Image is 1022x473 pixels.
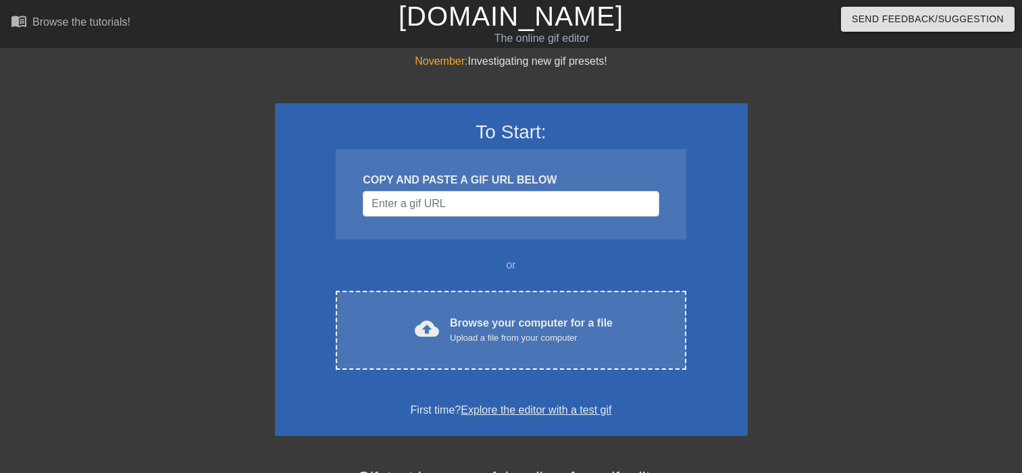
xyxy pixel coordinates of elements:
div: or [310,257,713,273]
div: First time? [292,402,730,418]
a: Browse the tutorials! [11,13,130,34]
span: menu_book [11,13,27,29]
div: Browse your computer for a file [450,315,613,345]
a: Explore the editor with a test gif [461,404,611,416]
input: Username [363,191,659,217]
div: Upload a file from your computer [450,331,613,345]
span: cloud_upload [415,316,439,341]
span: November: [415,55,467,67]
h3: To Start: [292,121,730,144]
button: Send Feedback/Suggestion [841,7,1015,32]
div: Browse the tutorials! [32,16,130,28]
div: COPY AND PASTE A GIF URL BELOW [363,172,659,188]
div: The online gif editor [347,30,736,47]
a: [DOMAIN_NAME] [399,1,623,31]
span: Send Feedback/Suggestion [852,11,1004,28]
div: Investigating new gif presets! [275,53,748,69]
